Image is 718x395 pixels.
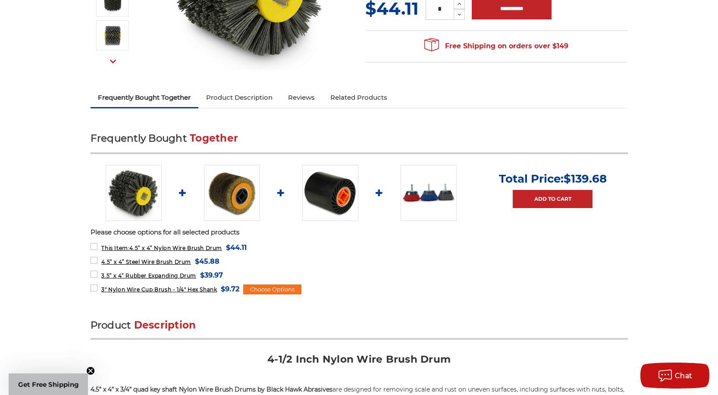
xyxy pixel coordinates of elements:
[91,88,199,107] a: Frequently Bought Together
[134,319,196,331] span: Description
[101,245,129,251] strong: This Item:
[86,367,95,375] button: Close teaser
[9,373,88,395] div: Get Free ShippingClose teaser
[103,52,123,71] button: Next
[101,259,191,265] span: 4.5” x 4” Steel Wire Brush Drum
[499,172,607,186] p: Total Price:
[91,319,131,331] span: Product
[640,363,709,389] button: Chat
[91,228,628,237] p: Please choose options for all selected products
[190,132,238,144] span: Together
[675,372,693,380] span: Chat
[101,245,222,251] span: 4.5” x 4” Nylon Wire Brush Drum
[18,380,79,389] span: Get Free Shipping
[513,190,593,208] a: Add to Cart
[91,386,332,393] strong: 4.5” x 4” x 3/4” quad key shaft Nylon Wire Brush Drums by Black Hawk Abrasives
[91,353,628,372] h2: 4-1/2 Inch Nylon Wire Brush Drum
[91,132,187,144] span: Frequently Bought
[101,286,217,293] span: 3" Nylon Wire Cup Brush - 1/4" Hex Shank
[424,38,568,55] span: Free Shipping on orders over $149
[102,25,123,46] img: abrasive impregnated nylon brush
[226,242,247,253] span: $44.11
[101,272,196,279] span: 3.5” x 4” Rubber Expanding Drum
[323,88,395,107] a: Related Products
[564,172,607,186] span: $139.68
[106,165,162,221] img: 4.5 inch x 4 inch Abrasive nylon brush
[243,284,301,295] div: Choose Options
[280,88,323,107] a: Reviews
[195,256,219,267] span: $45.88
[200,269,223,281] span: $39.97
[198,88,280,107] a: Product Description
[221,283,239,295] span: $9.72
